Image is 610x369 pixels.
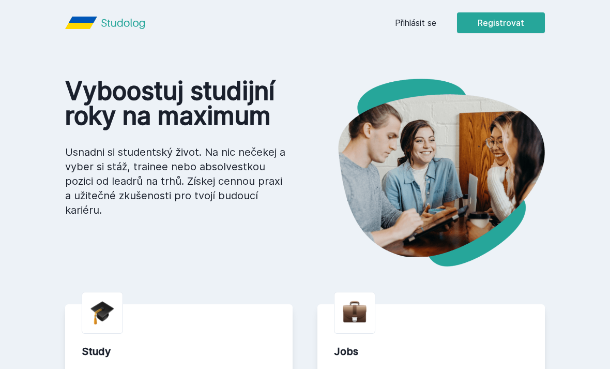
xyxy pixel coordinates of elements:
[343,299,367,325] img: briefcase.png
[65,79,288,128] h1: Vyboostuj studijní roky na maximum
[305,79,545,267] img: hero.png
[334,344,528,359] div: Jobs
[65,145,288,217] p: Usnadni si studentský život. Na nic nečekej a vyber si stáž, trainee nebo absolvestkou pozici od ...
[457,12,545,33] button: Registrovat
[395,17,436,29] a: Přihlásit se
[82,344,276,359] div: Study
[90,301,114,325] img: graduation-cap.png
